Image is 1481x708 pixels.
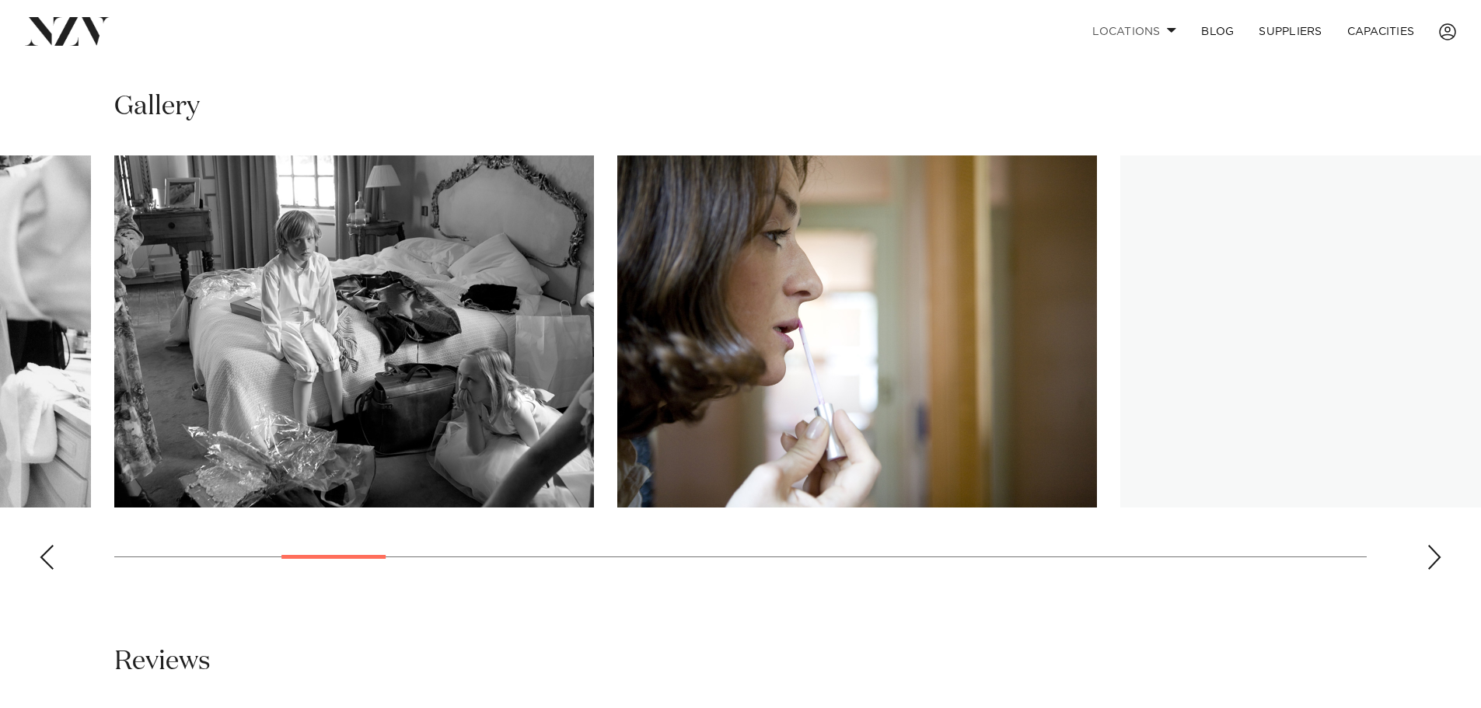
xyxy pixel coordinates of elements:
[1080,15,1189,48] a: Locations
[1246,15,1334,48] a: SUPPLIERS
[114,155,594,507] swiper-slide: 5 / 30
[1335,15,1427,48] a: Capacities
[25,17,110,45] img: nzv-logo.png
[114,644,211,679] h2: Reviews
[617,155,1097,507] swiper-slide: 6 / 30
[1189,15,1246,48] a: BLOG
[114,89,200,124] h2: Gallery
